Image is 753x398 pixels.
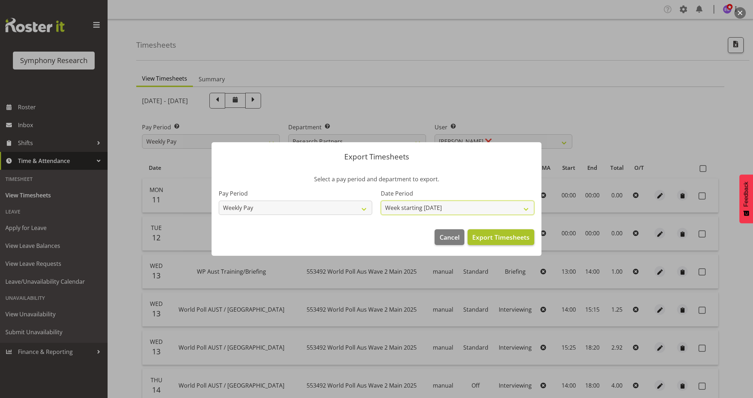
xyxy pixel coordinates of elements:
[739,174,753,223] button: Feedback - Show survey
[219,153,534,160] p: Export Timesheets
[219,175,534,183] p: Select a pay period and department to export.
[468,229,534,245] button: Export Timesheets
[472,232,530,242] span: Export Timesheets
[435,229,464,245] button: Cancel
[440,232,460,242] span: Cancel
[381,189,534,198] label: Date Period
[743,182,749,207] span: Feedback
[219,189,372,198] label: Pay Period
